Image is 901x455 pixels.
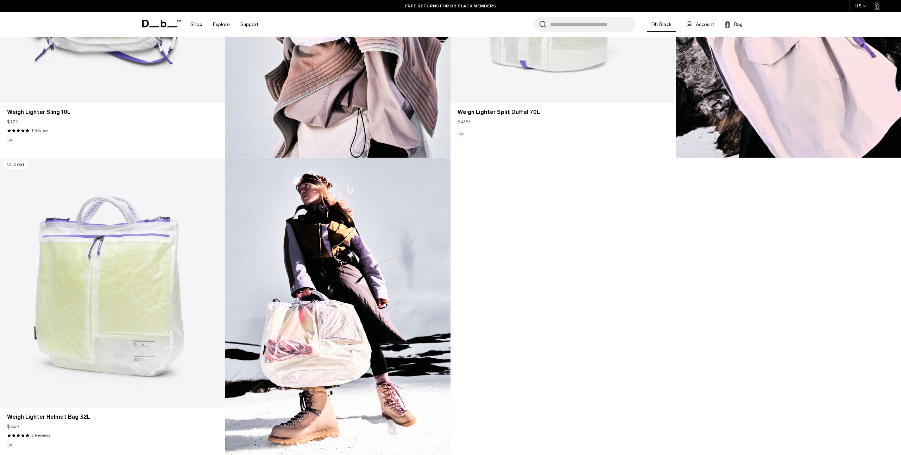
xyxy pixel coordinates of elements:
[7,118,19,126] span: $179
[7,442,13,448] button: Aurora
[4,161,27,169] p: Sold Out
[7,137,13,143] button: Aurora
[213,12,230,37] a: Explore
[734,21,743,28] span: Bag
[7,108,218,116] a: Weigh Lighter Sling 10L
[647,17,676,32] a: Db Black
[458,118,470,126] span: $499
[240,12,258,37] a: Support
[696,21,714,28] span: Account
[7,413,218,421] a: Weigh Lighter Helmet Bag 32L
[31,432,50,438] a: 3 reviews
[458,108,668,116] a: Weigh Lighter Split Duffel 70L
[190,12,202,37] a: Shop
[687,20,714,28] a: Account
[31,127,48,134] a: 1 reviews
[725,20,743,28] button: Bag
[185,12,264,37] nav: Main Navigation
[458,131,464,137] button: Aurora
[7,423,19,430] span: $349
[405,3,496,9] a: FREE RETURNS FOR DB BLACK MEMBERS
